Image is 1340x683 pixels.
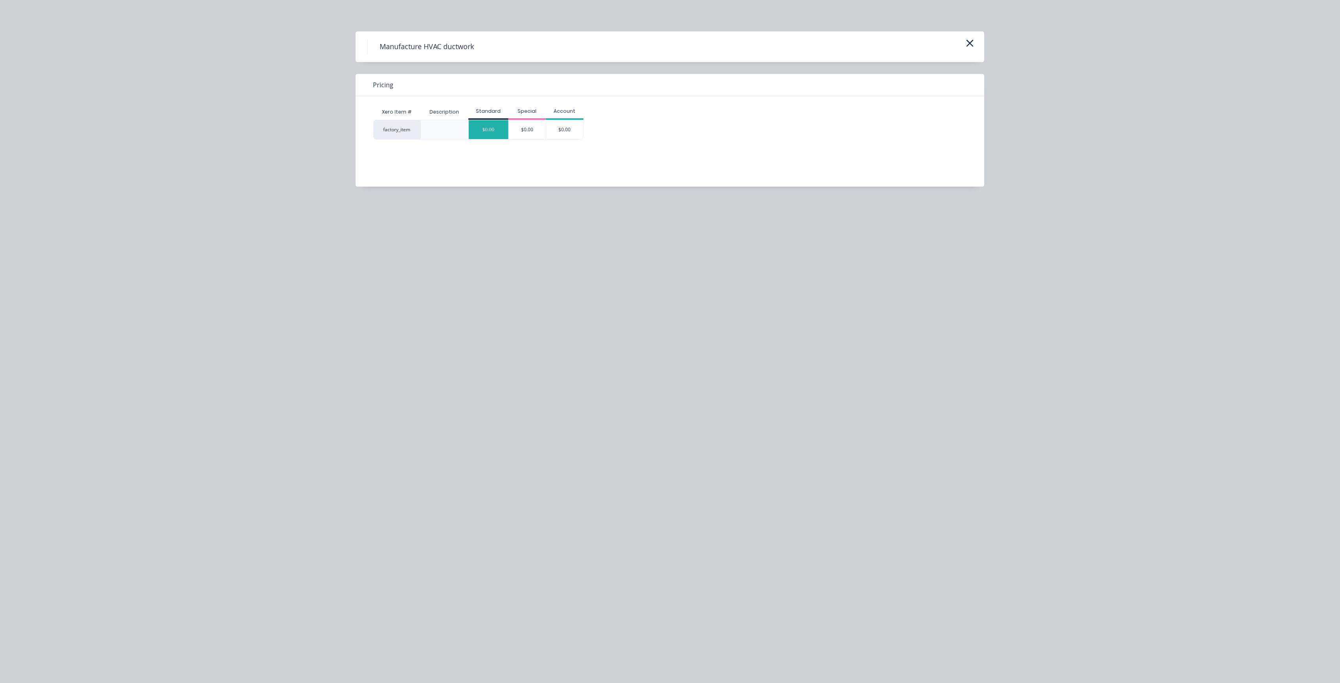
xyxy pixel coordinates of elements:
[468,108,508,115] div: Standard
[546,120,583,139] div: $0.00
[508,108,546,115] div: Special
[546,108,584,115] div: Account
[509,120,546,139] div: $0.00
[469,120,508,139] div: $0.00
[373,104,420,120] div: Xero Item #
[423,102,465,122] div: Description
[373,120,420,140] div: factory_item
[373,80,393,90] span: Pricing
[367,39,486,54] h4: Manufacture HVAC ductwork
